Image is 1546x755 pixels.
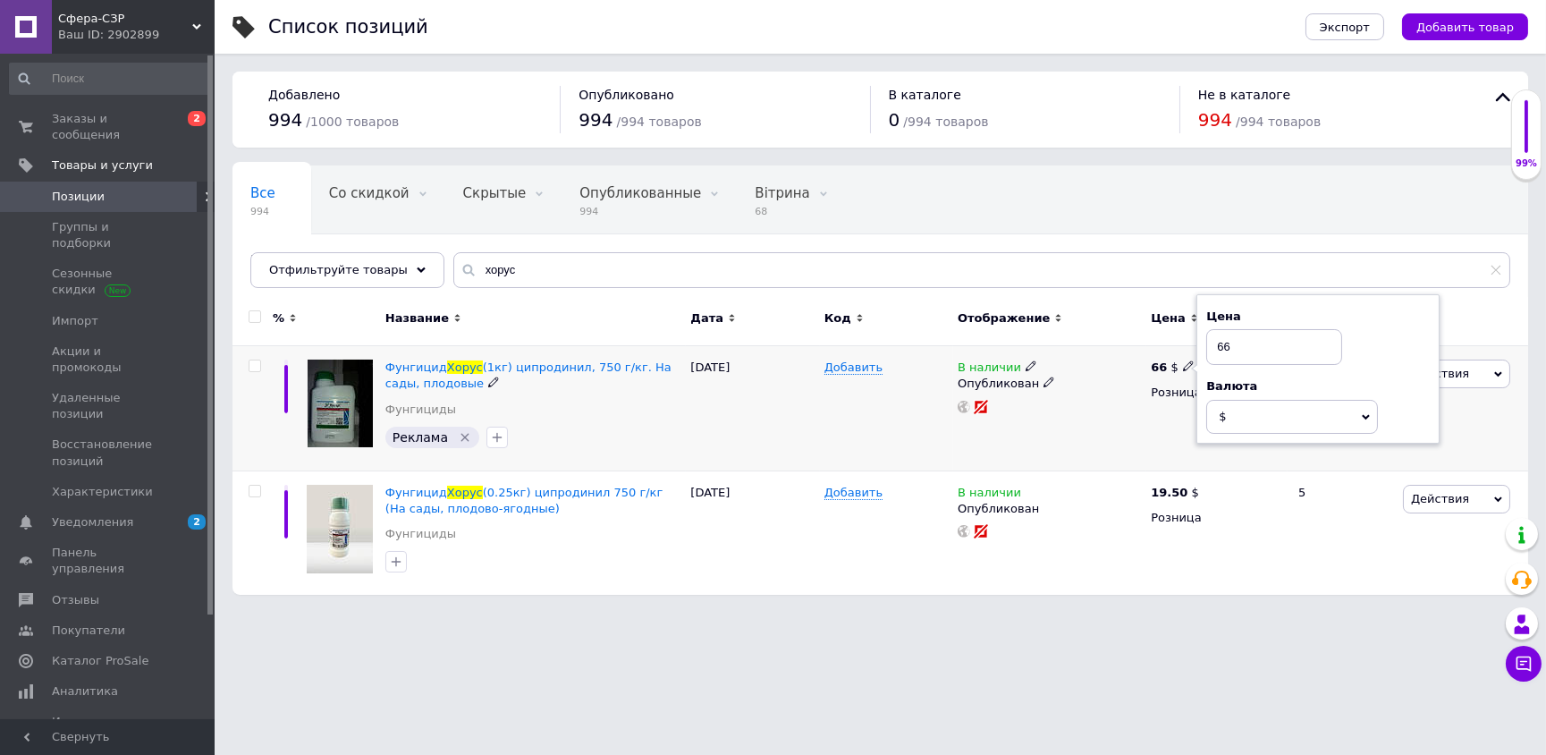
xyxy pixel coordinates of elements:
span: 994 [579,205,701,218]
span: Добавить [824,361,883,375]
span: 2 [188,111,206,126]
span: 0 [889,109,900,131]
span: Инструменты вебмастера и SEO [52,714,165,746]
span: Аналитика [52,683,118,700]
span: Фунгицид [385,361,447,374]
div: Опубликован [958,501,1142,517]
span: Покупатели [52,623,125,639]
div: Валюта [1206,378,1430,394]
div: Ваш ID: 2902899 [58,27,215,43]
span: Сфера-СЗР [58,11,192,27]
span: Отфильтруйте товары [269,263,408,276]
span: 994 [250,205,275,218]
div: Список позиций [268,18,428,37]
span: Добавить [824,486,883,500]
span: / 994 товаров [903,115,988,129]
button: Экспорт [1305,13,1384,40]
span: (1кг) ципродинил, 750 г/кг. На сады, плодовые [385,361,672,390]
button: Чат с покупателем [1506,646,1542,682]
span: / 994 товаров [617,115,702,129]
div: [DATE] [686,346,819,471]
span: 994 [268,109,302,131]
input: Поиск по названию позиции, артикулу и поисковым запросам [453,252,1510,288]
img: Фунгицид Хорус (0.25кг) ципродинил 750 г/кг (На сады, плодово-ягодные) [307,485,373,573]
div: Цена [1206,309,1430,325]
span: / 994 товаров [1236,115,1321,129]
span: Отзывы [52,592,99,608]
span: Опубликованные [579,185,701,201]
span: Все [250,185,275,201]
b: 19.50 [1151,486,1187,499]
span: Действия [1411,492,1469,505]
span: (0.25кг) ципродинил 750 г/кг (На сады, плодово-ягодные) [385,486,663,515]
span: Удаленные позиции [52,390,165,422]
input: Поиск [9,63,210,95]
span: / 1000 товаров [306,115,399,129]
span: Скрытые [463,185,527,201]
span: Действия [1411,367,1469,380]
span: 994 [579,109,612,131]
span: Импорт [52,313,98,329]
button: Добавить товар [1402,13,1528,40]
span: Каталог ProSale [52,653,148,669]
span: В наличии [958,486,1021,505]
div: 99% [1512,157,1541,170]
span: Позиции [52,189,105,205]
div: [DATE] [686,471,819,595]
span: Товары и услуги [52,157,153,174]
span: Хорус [447,361,483,374]
span: Вітрина [755,185,809,201]
span: В каталоге [889,88,961,102]
div: 5 [1288,471,1398,595]
img: Фунгицид Хорус (1кг) ципродинил, 750 г/кг. На сады, плодовые [308,360,373,447]
span: Добавить товар [1416,21,1514,34]
span: Біофунгіциди [250,253,346,269]
span: Опубликовано [579,88,674,102]
span: Добавлено [268,88,340,102]
a: Фунгициды [385,526,456,542]
b: 66 [1151,361,1167,374]
span: 994 [1198,109,1232,131]
span: Фунгицид [385,486,447,499]
span: Сезонные скидки [52,266,165,298]
span: Восстановление позиций [52,437,165,469]
span: Акции и промокоды [52,344,165,376]
div: Розница [1151,510,1283,526]
span: Код [824,310,851,327]
span: Не в каталоге [1198,88,1291,102]
div: Опубликован [958,376,1142,392]
div: Розница [1151,385,1283,401]
span: Реклама [393,430,448,445]
svg: Удалить метку [458,430,472,445]
span: Группы и подборки [52,219,165,251]
span: Заказы и сообщения [52,111,165,143]
span: В наличии [958,361,1021,379]
a: ФунгицидХорус(1кг) ципродинил, 750 г/кг. На сады, плодовые [385,361,672,390]
span: 68 [755,205,809,218]
span: Экспорт [1320,21,1370,34]
span: Название [385,310,449,327]
a: ФунгицидХорус(0.25кг) ципродинил 750 г/кг (На сады, плодово-ягодные) [385,486,663,515]
span: Хорус [447,486,483,499]
span: 2 [188,514,206,530]
span: Со скидкой [329,185,410,201]
span: Цена [1151,310,1186,327]
div: $ [1151,360,1195,376]
span: Характеристики [52,484,153,500]
span: $ [1219,410,1226,423]
span: Уведомления [52,514,133,530]
div: $ [1151,485,1199,501]
span: Панель управления [52,545,165,577]
span: Отображение [958,310,1050,327]
span: % [273,310,284,327]
a: Фунгициды [385,402,456,418]
span: Дата [690,310,723,327]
